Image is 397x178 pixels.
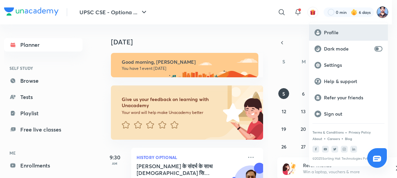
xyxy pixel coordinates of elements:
[324,62,382,68] p: Settings
[345,129,347,135] div: •
[327,137,340,141] a: Careers
[324,46,372,52] p: Dark mode
[309,57,388,73] a: Settings
[324,95,382,101] p: Refer your friends
[349,130,371,134] a: Privacy Policy
[324,29,382,36] p: Profile
[324,135,326,141] div: •
[345,137,352,141] a: Blog
[312,137,322,141] a: About
[312,157,384,161] p: © 2025 Sorting Hat Technologies Pvt Ltd
[309,24,388,41] a: Profile
[341,135,344,141] div: •
[324,78,382,84] p: Help & support
[312,130,344,134] a: Terms & Conditions
[309,73,388,90] a: Help & support
[309,90,388,106] a: Refer your friends
[324,111,382,117] p: Sign out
